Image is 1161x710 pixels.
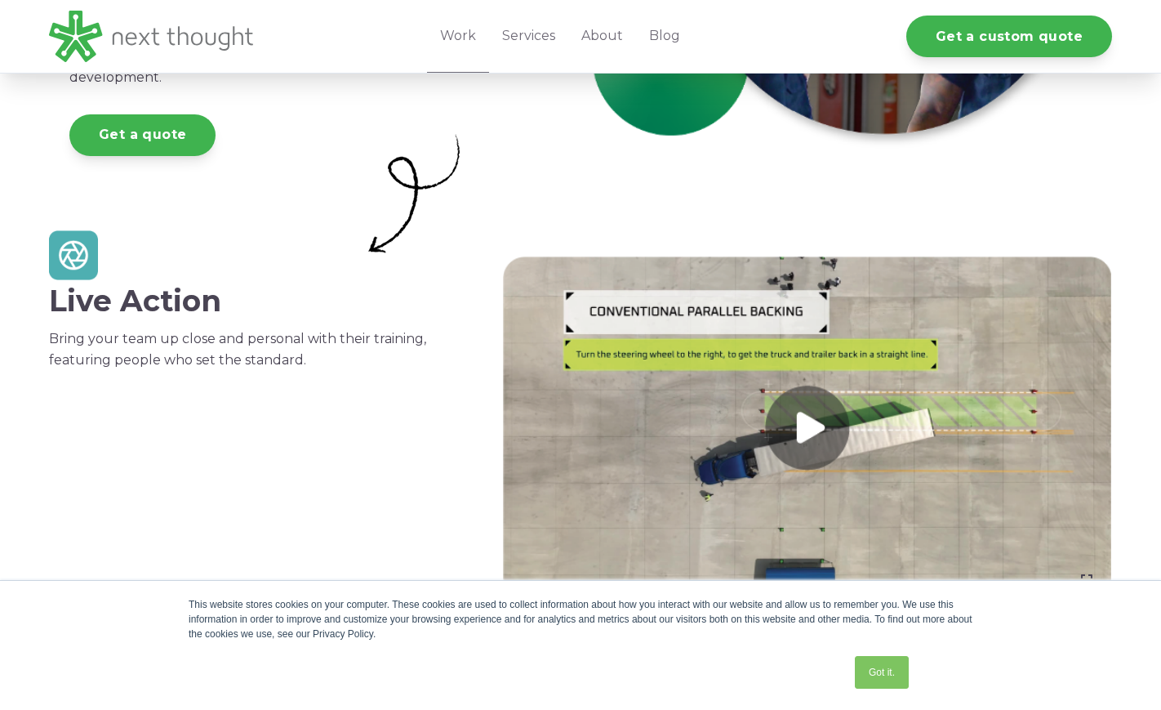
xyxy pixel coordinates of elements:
span: Custom Training and eLearning content is as unique as the companies who provide it. Below, sample... [69,6,453,85]
div: This website stores cookies on your computer. These cookies are used to collect information about... [189,597,972,641]
h2: Live Action [49,284,476,318]
a: Get a custom quote [906,16,1112,57]
img: Artboard 5 [49,230,98,280]
img: Artboard 3-1 [354,130,476,257]
a: Got it. [855,656,909,689]
span: Bring your team up close and personal with their training, featuring people who set the standard. [49,331,426,368]
img: LG - NextThought Logo [49,11,253,62]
